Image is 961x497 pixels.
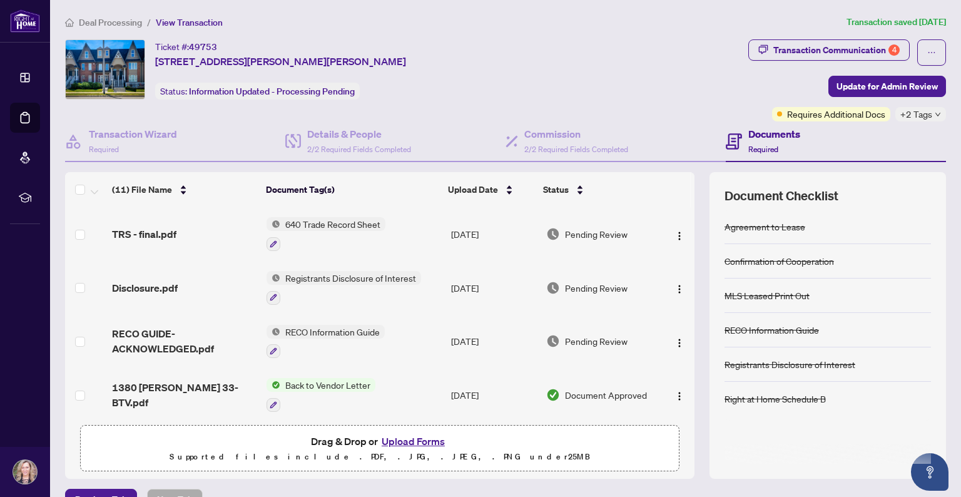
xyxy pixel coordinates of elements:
button: Update for Admin Review [828,76,946,97]
span: 49753 [189,41,217,53]
button: Logo [669,385,689,405]
img: Profile Icon [13,460,37,484]
span: Upload Date [448,183,498,197]
button: Open asap [911,453,948,491]
h4: Commission [524,126,628,141]
th: Document Tag(s) [261,172,443,207]
div: Right at Home Schedule B [725,392,826,406]
img: Status Icon [267,325,280,339]
span: 2/2 Required Fields Completed [307,145,411,154]
img: Document Status [546,334,560,348]
img: IMG-W12313242_1.jpg [66,40,145,99]
span: Deal Processing [79,17,142,28]
span: Drag & Drop orUpload FormsSupported files include .PDF, .JPG, .JPEG, .PNG under25MB [81,426,679,472]
span: [STREET_ADDRESS][PERSON_NAME][PERSON_NAME] [155,54,406,69]
img: logo [10,9,40,33]
span: Pending Review [565,334,628,348]
span: Registrants Disclosure of Interest [280,271,421,285]
span: 1380 [PERSON_NAME] 33-BTV.pdf [112,380,257,410]
span: Pending Review [565,281,628,295]
span: RECO Information Guide [280,325,385,339]
img: Status Icon [267,217,280,231]
span: Back to Vendor Letter [280,378,375,392]
td: [DATE] [446,368,542,422]
span: +2 Tags [900,107,932,121]
span: Required [748,145,778,154]
button: Upload Forms [378,433,449,449]
span: Information Updated - Processing Pending [189,86,355,97]
span: home [65,18,74,27]
h4: Documents [748,126,800,141]
td: [DATE] [446,261,542,315]
td: [DATE] [446,315,542,369]
button: Status IconBack to Vendor Letter [267,378,375,412]
p: Supported files include .PDF, .JPG, .JPEG, .PNG under 25 MB [88,449,671,464]
div: Confirmation of Cooperation [725,254,834,268]
button: Logo [669,224,689,244]
div: MLS Leased Print Out [725,289,810,302]
span: Update for Admin Review [836,76,938,96]
button: Status IconRegistrants Disclosure of Interest [267,271,421,305]
button: Logo [669,278,689,298]
img: Document Status [546,281,560,295]
h4: Details & People [307,126,411,141]
span: Document Checklist [725,187,838,205]
span: Disclosure.pdf [112,280,178,295]
img: Logo [674,284,684,294]
span: Drag & Drop or [311,433,449,449]
span: (11) File Name [112,183,172,197]
img: Logo [674,231,684,241]
div: Transaction Communication [773,40,900,60]
span: Required [89,145,119,154]
div: 4 [888,44,900,56]
span: Requires Additional Docs [787,107,885,121]
span: 640 Trade Record Sheet [280,217,385,231]
button: Logo [669,331,689,351]
span: Pending Review [565,227,628,241]
span: ellipsis [927,48,936,57]
h4: Transaction Wizard [89,126,177,141]
img: Status Icon [267,271,280,285]
span: Document Approved [565,388,647,402]
span: RECO GUIDE- ACKNOWLEDGED.pdf [112,326,257,356]
img: Logo [674,391,684,401]
td: [DATE] [446,207,542,261]
span: Status [543,183,569,197]
img: Status Icon [267,378,280,392]
button: Transaction Communication4 [748,39,910,61]
button: Status Icon640 Trade Record Sheet [267,217,385,251]
th: (11) File Name [107,172,261,207]
div: Agreement to Lease [725,220,805,233]
span: down [935,111,941,118]
button: Status IconRECO Information Guide [267,325,385,359]
img: Logo [674,338,684,348]
li: / [147,15,151,29]
th: Upload Date [443,172,538,207]
img: Document Status [546,388,560,402]
span: View Transaction [156,17,223,28]
img: Document Status [546,227,560,241]
div: Status: [155,83,360,100]
span: 2/2 Required Fields Completed [524,145,628,154]
div: RECO Information Guide [725,323,819,337]
span: TRS - final.pdf [112,227,176,242]
article: Transaction saved [DATE] [847,15,946,29]
div: Ticket #: [155,39,217,54]
div: Registrants Disclosure of Interest [725,357,855,371]
th: Status [538,172,657,207]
